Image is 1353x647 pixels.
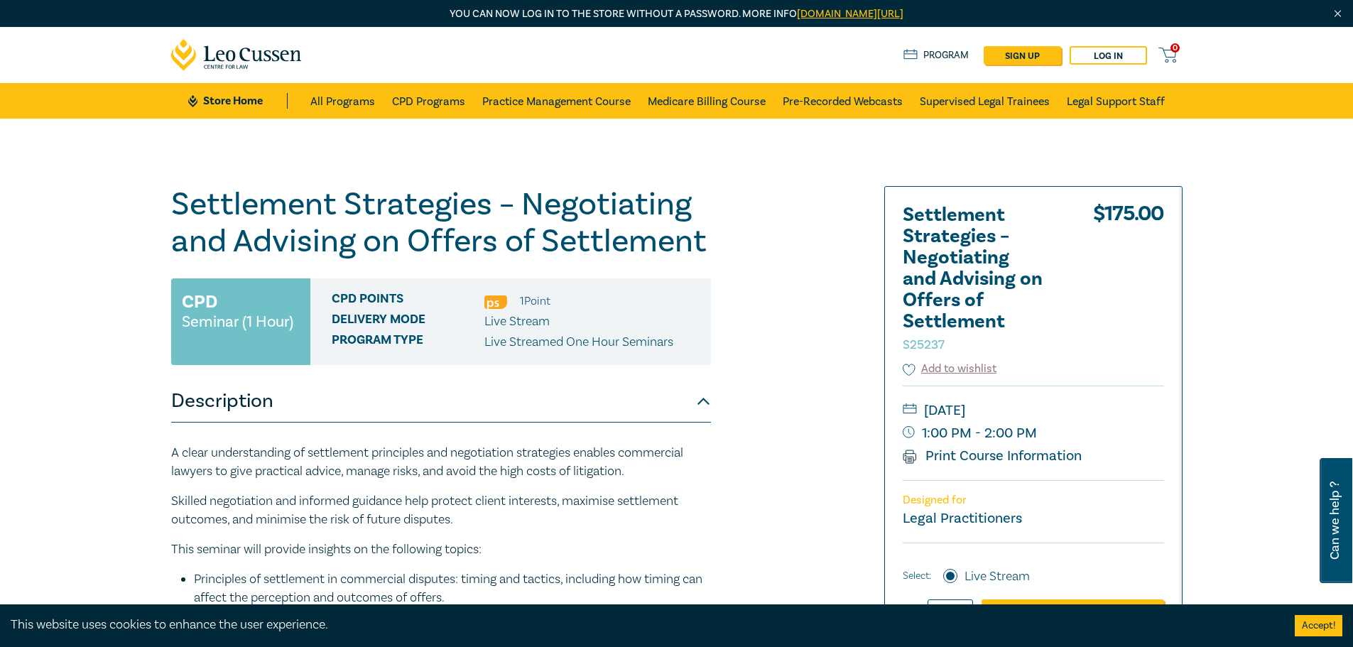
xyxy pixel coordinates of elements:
button: Accept cookies [1295,615,1342,636]
div: This website uses cookies to enhance the user experience. [11,616,1273,634]
p: A clear understanding of settlement principles and negotiation strategies enables commercial lawy... [171,444,711,481]
a: Supervised Legal Trainees [920,83,1050,119]
span: Live Stream [484,313,550,330]
small: S25237 [903,337,945,353]
p: Designed for [903,494,1164,507]
small: [DATE] [903,399,1164,422]
a: Print Course Information [903,447,1082,465]
li: 1 Point [520,292,550,310]
a: Add to Cart [982,599,1164,626]
span: Select: [903,568,931,584]
p: Skilled negotiation and informed guidance help protect client interests, maximise settlement outc... [171,492,711,529]
input: 1 [928,599,973,626]
span: 0 [1170,43,1180,53]
h2: Settlement Strategies – Negotiating and Advising on Offers of Settlement [903,205,1059,354]
small: 1:00 PM - 2:00 PM [903,422,1164,445]
small: Legal Practitioners [903,509,1022,528]
a: All Programs [310,83,375,119]
p: This seminar will provide insights on the following topics: [171,540,711,559]
small: Seminar (1 Hour) [182,315,293,329]
a: [DOMAIN_NAME][URL] [797,7,903,21]
h3: CPD [182,289,217,315]
p: You can now log in to the store without a password. More info [171,6,1183,22]
h1: Settlement Strategies – Negotiating and Advising on Offers of Settlement [171,186,711,260]
a: Program [903,48,969,63]
a: sign up [984,46,1061,65]
span: Can we help ? [1328,467,1342,575]
li: Principles of settlement in commercial disputes: timing and tactics, including how timing can aff... [194,570,711,607]
button: Add to wishlist [903,361,997,377]
label: Live Stream [965,567,1030,586]
span: CPD Points [332,292,484,310]
span: Delivery Mode [332,312,484,331]
button: Description [171,380,711,423]
a: Pre-Recorded Webcasts [783,83,903,119]
a: CPD Programs [392,83,465,119]
a: Log in [1070,46,1147,65]
p: Live Streamed One Hour Seminars [484,333,673,352]
a: Store Home [188,93,287,109]
a: Medicare Billing Course [648,83,766,119]
span: Program type [332,333,484,352]
div: $ 175.00 [1093,205,1164,361]
img: Close [1332,8,1344,20]
a: Legal Support Staff [1067,83,1165,119]
img: Professional Skills [484,295,507,309]
a: Practice Management Course [482,83,631,119]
